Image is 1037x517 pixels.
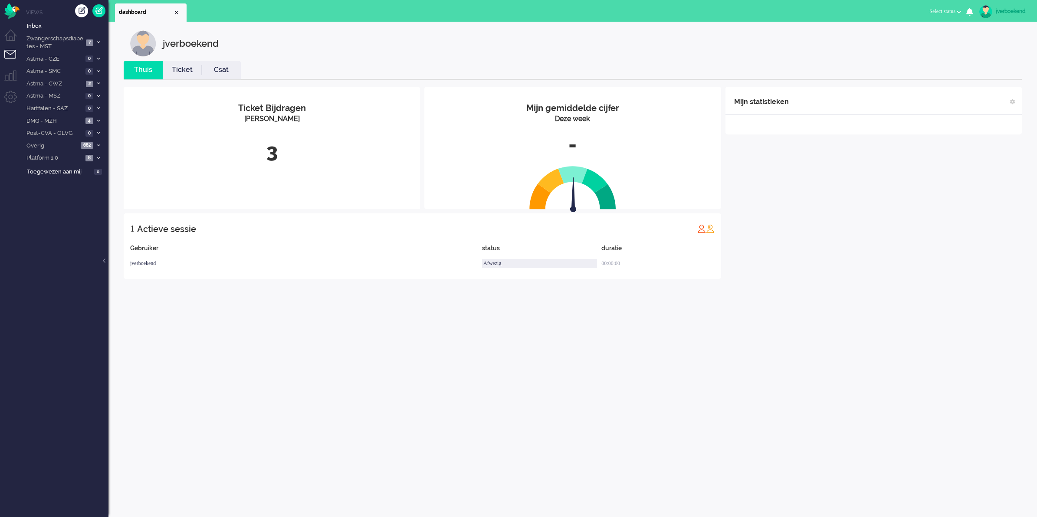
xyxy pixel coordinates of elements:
[996,7,1028,16] div: jverboekend
[25,21,108,30] a: Inbox
[4,91,24,110] li: Admin menu
[85,105,93,112] span: 0
[137,220,196,238] div: Actieve sessie
[85,155,93,161] span: 8
[130,114,413,124] div: [PERSON_NAME]
[25,55,83,63] span: Astma - CZE
[119,9,173,16] span: dashboard
[130,30,156,56] img: customer.svg
[202,65,241,75] a: Csat
[979,5,992,18] img: avatar
[94,169,102,175] span: 0
[431,131,714,159] div: -
[92,4,105,17] a: Quick Ticket
[929,8,955,14] span: Select status
[4,29,24,49] li: Dashboard menu
[734,93,789,111] div: Mijn statistieken
[697,224,706,233] img: profile_red.svg
[25,129,83,137] span: Post-CVA - OLVG
[529,166,616,209] img: semi_circle.svg
[163,30,219,56] div: jverboekend
[25,80,83,88] span: Astma - CWZ
[601,244,721,257] div: duratie
[4,6,20,12] a: Omnidesk
[86,39,93,46] span: 7
[482,244,601,257] div: status
[4,50,24,69] li: Tickets menu
[25,154,83,162] span: Platform 1.0
[85,93,93,99] span: 0
[130,102,413,115] div: Ticket Bijdragen
[555,177,592,214] img: arrow.svg
[124,61,163,79] li: Thuis
[27,22,108,30] span: Inbox
[85,118,93,124] span: 4
[124,257,482,270] div: jverboekend
[85,56,93,62] span: 0
[163,61,202,79] li: Ticket
[124,244,482,257] div: Gebruiker
[978,5,1028,18] a: jverboekend
[601,257,721,270] div: 00:00:00
[173,9,180,16] div: Close tab
[75,4,88,17] div: Creëer ticket
[4,70,24,90] li: Supervisor menu
[25,105,83,113] span: Hartfalen - SAZ
[25,92,83,100] span: Astma - MSZ
[431,102,714,115] div: Mijn gemiddelde cijfer
[202,61,241,79] li: Csat
[85,68,93,75] span: 0
[124,65,163,75] a: Thuis
[482,259,597,268] div: Afwezig
[81,142,93,149] span: 682
[431,114,714,124] div: Deze week
[163,65,202,75] a: Ticket
[924,5,966,18] button: Select status
[25,142,78,150] span: Overig
[4,3,20,19] img: flow_omnibird.svg
[25,67,83,75] span: Astma - SMC
[86,81,93,87] span: 2
[26,9,108,16] li: Views
[27,168,92,176] span: Toegewezen aan mij
[130,220,135,237] div: 1
[115,3,187,22] li: Dashboard
[25,35,83,51] span: Zwangerschapsdiabetes - MST
[25,117,83,125] span: DMG - MZH
[25,167,108,176] a: Toegewezen aan mij 0
[924,3,966,22] li: Select status
[706,224,715,233] img: profile_orange.svg
[85,130,93,137] span: 0
[130,137,413,166] div: 3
